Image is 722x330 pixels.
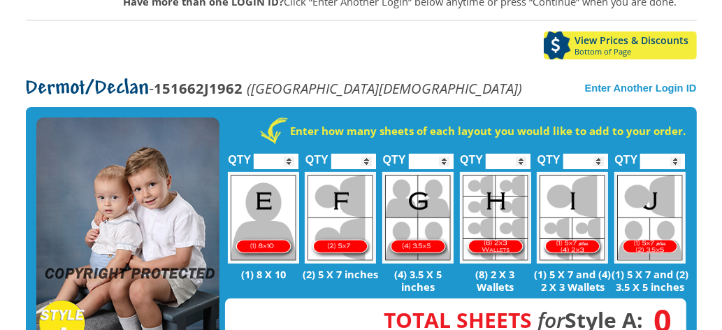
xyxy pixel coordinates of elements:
p: (1) 8 X 10 [225,268,303,280]
label: QTY [305,138,328,173]
p: (1) 5 X 7 and (2) 3.5 X 5 inches [612,268,689,293]
img: F [305,172,376,264]
em: ([GEOGRAPHIC_DATA][DEMOGRAPHIC_DATA]) [247,78,523,98]
p: - [26,80,523,96]
img: G [382,172,454,264]
img: I [537,172,608,264]
img: E [228,172,299,264]
label: QTY [383,138,406,173]
span: 0 [644,313,672,328]
strong: 151662J1962 [154,78,243,98]
p: (2) 5 X 7 inches [302,268,380,280]
span: Dermot/Declan [26,78,150,100]
label: QTY [228,138,251,173]
label: QTY [537,138,561,173]
a: View Prices & DiscountsBottom of Page [544,31,697,59]
strong: Enter how many sheets of each layout you would like to add to your order. [291,124,686,138]
p: (8) 2 X 3 Wallets [456,268,534,293]
a: Enter Another Login ID [585,82,697,94]
p: (1) 5 X 7 and (4) 2 X 3 Wallets [534,268,612,293]
p: (4) 3.5 X 5 inches [380,268,457,293]
img: H [460,172,531,264]
label: QTY [460,138,483,173]
img: J [614,172,686,264]
label: QTY [614,138,637,173]
span: Bottom of Page [575,48,697,56]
